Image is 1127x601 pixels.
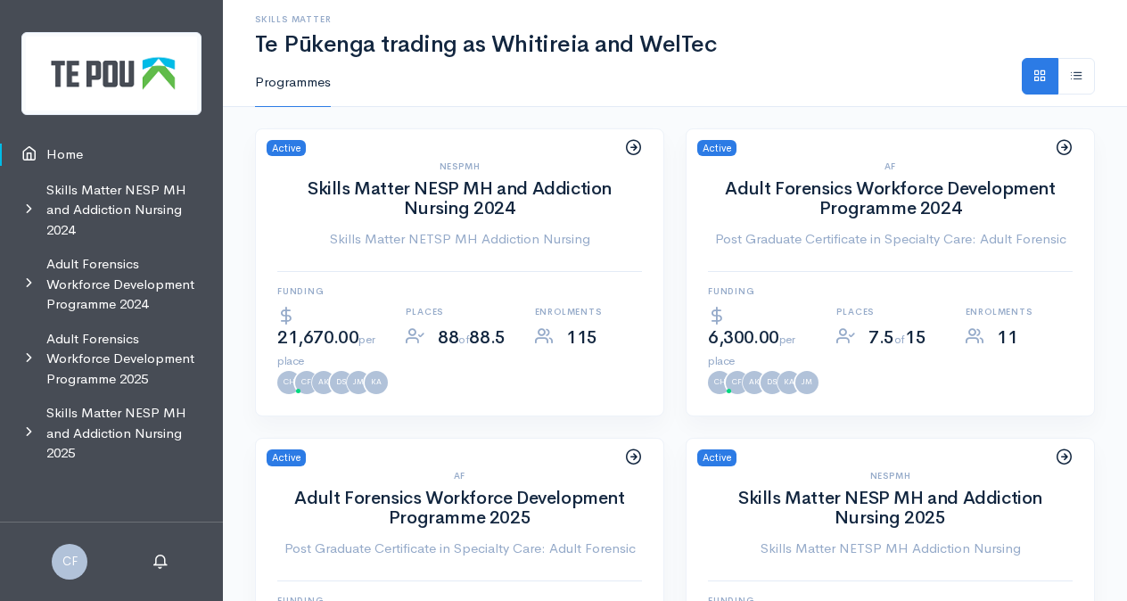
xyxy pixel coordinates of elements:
a: Adult Forensics Workforce Development Programme 2024 [725,177,1055,219]
a: Post Graduate Certificate in Specialty Care: Adult Forensic [277,539,642,559]
a: CF [295,371,318,394]
a: Skills Matter NETSP MH Addiction Nursing [708,539,1073,559]
a: Skills Matter NESP MH and Addiction Nursing 2025 [738,487,1042,529]
a: AK [312,371,335,394]
a: CH [708,371,731,394]
h6: NESPMH [277,161,642,171]
a: Skills Matter NETSP MH Addiction Nursing [277,229,642,250]
span: Active [267,449,306,466]
span: 115 [566,326,597,349]
a: KA [365,371,388,394]
h6: Enrolments [966,307,1073,317]
span: 7.5 15 [868,326,925,349]
h6: AF [277,471,642,481]
a: JM [795,371,819,394]
span: 21,670.00 [277,326,374,370]
span: Active [697,140,736,157]
h6: AF [708,161,1073,171]
a: DS [330,371,353,394]
span: per place [277,332,374,368]
h6: Places [836,307,943,317]
h6: NESPMH [708,471,1073,481]
a: Post Graduate Certificate in Specialty Care: Adult Forensic [708,229,1073,250]
a: JM [347,371,370,394]
a: CF [726,371,749,394]
span: 88 88.5 [438,326,506,349]
a: CF [52,552,87,569]
h1: Te Pūkenga trading as Whitireia and WelTec [255,32,1095,58]
h6: Funding [277,286,384,296]
a: CH [277,371,300,394]
a: AK [743,371,766,394]
img: Te Pou [21,32,202,115]
a: Programmes [255,58,331,108]
h6: Skills Matter [255,14,1095,24]
h6: Enrolments [535,307,642,317]
a: Adult Forensics Workforce Development Programme 2025 [294,487,624,529]
h6: Places [406,307,513,317]
span: Active [267,140,306,157]
h6: Funding [708,286,815,296]
span: Active [697,449,736,466]
a: KA [777,371,801,394]
a: Skills Matter NESP MH and Addiction Nursing 2024 [308,177,612,219]
span: 6,300.00 [708,326,795,370]
span: CF [52,544,87,580]
span: 11 [997,326,1017,349]
span: of [458,332,469,347]
span: per place [708,332,795,368]
span: of [894,332,905,347]
a: DS [761,371,784,394]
